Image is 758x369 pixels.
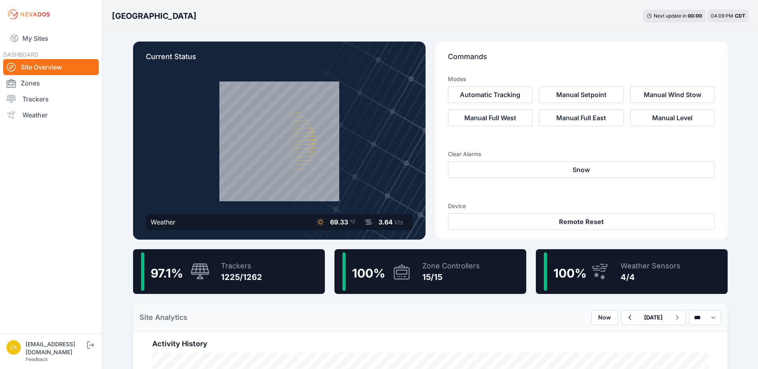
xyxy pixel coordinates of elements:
[3,107,99,123] a: Weather
[112,6,197,26] nav: Breadcrumb
[6,8,51,21] img: Nevados
[422,272,480,283] div: 15/15
[133,249,325,294] a: 97.1%Trackers1225/1262
[3,91,99,107] a: Trackers
[151,266,183,280] span: 97.1 %
[3,59,99,75] a: Site Overview
[3,29,99,48] a: My Sites
[378,218,393,226] span: 3.64
[26,356,48,362] a: Feedback
[151,217,175,227] div: Weather
[688,13,702,19] div: 00 : 00
[711,13,733,19] span: 04:09 PM
[448,86,533,103] button: Automatic Tracking
[638,310,669,325] button: [DATE]
[630,109,715,126] button: Manual Level
[3,75,99,91] a: Zones
[591,310,618,325] button: Now
[654,13,686,19] span: Next update in
[448,213,715,230] button: Remote Reset
[536,249,728,294] a: 100%Weather Sensors4/4
[26,340,86,356] div: [EMAIL_ADDRESS][DOMAIN_NAME]
[630,86,715,103] button: Manual Wind Stow
[139,312,187,323] h2: Site Analytics
[422,260,480,272] div: Zone Controllers
[6,340,21,355] img: ckent@prim.com
[448,202,715,210] h3: Device
[146,51,413,69] p: Current Status
[152,338,708,349] h2: Activity History
[621,260,680,272] div: Weather Sensors
[352,266,385,280] span: 100 %
[735,13,745,19] span: CDT
[112,10,197,22] h3: [GEOGRAPHIC_DATA]
[3,51,38,58] span: DASHBOARD
[334,249,526,294] a: 100%Zone Controllers15/15
[350,218,356,226] span: °F
[448,109,533,126] button: Manual Full West
[448,161,715,178] button: Snow
[448,51,715,69] p: Commands
[539,109,624,126] button: Manual Full East
[539,86,624,103] button: Manual Setpoint
[448,75,466,83] h3: Modes
[221,260,262,272] div: Trackers
[330,218,348,226] span: 69.33
[553,266,587,280] span: 100 %
[221,272,262,283] div: 1225/1262
[394,218,403,226] span: kts
[448,150,715,158] h3: Clear Alarms
[621,272,680,283] div: 4/4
